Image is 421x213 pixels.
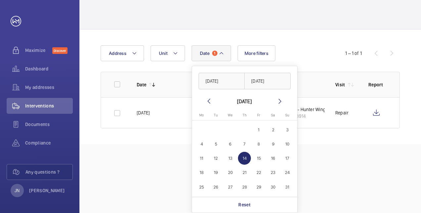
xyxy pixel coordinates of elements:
button: August 17, 2025 [280,151,295,165]
button: August 18, 2025 [195,165,209,180]
button: August 10, 2025 [280,137,295,151]
button: August 4, 2025 [195,137,209,151]
span: More filters [245,51,268,56]
span: 2 [267,123,280,136]
span: 27 [224,181,237,193]
button: August 7, 2025 [237,137,252,151]
span: Address [109,51,126,56]
span: 24 [281,166,294,179]
span: 5 [210,138,222,150]
p: Reset [238,201,251,208]
span: 23 [267,166,280,179]
div: [DATE] [237,97,252,105]
button: August 29, 2025 [252,180,266,194]
button: August 25, 2025 [195,180,209,194]
span: Compliance [25,140,73,146]
p: [DATE] [137,109,150,116]
span: 12 [210,152,222,165]
input: DD/MM/YYYY [244,73,291,89]
span: 14 [238,152,251,165]
span: Discover [52,47,68,54]
span: 8 [252,138,265,150]
button: Unit [151,45,185,61]
p: 43983914 [285,113,337,119]
span: 28 [238,181,251,193]
button: August 1, 2025 [252,123,266,137]
span: Interventions [25,103,73,109]
button: August 21, 2025 [237,165,252,180]
span: 16 [267,152,280,165]
span: 25 [195,181,208,193]
button: August 27, 2025 [223,180,237,194]
span: 29 [252,181,265,193]
span: 22 [252,166,265,179]
span: Unit [159,51,167,56]
span: 19 [210,166,222,179]
button: August 11, 2025 [195,151,209,165]
span: My addresses [25,84,73,91]
span: 15 [252,152,265,165]
span: 13 [224,152,237,165]
button: August 3, 2025 [280,123,295,137]
button: August 14, 2025 [237,151,252,165]
button: August 5, 2025 [209,137,223,151]
button: August 19, 2025 [209,165,223,180]
button: August 24, 2025 [280,165,295,180]
span: 3 [281,123,294,136]
button: August 20, 2025 [223,165,237,180]
span: 4 [195,138,208,150]
span: We [228,113,233,117]
button: August 8, 2025 [252,137,266,151]
span: 21 [238,166,251,179]
button: August 12, 2025 [209,151,223,165]
span: Documents [25,121,73,128]
span: 10 [281,138,294,150]
span: 26 [210,181,222,193]
button: August 15, 2025 [252,151,266,165]
button: August 23, 2025 [266,165,280,180]
button: Date1 [192,45,231,61]
button: August 6, 2025 [223,137,237,151]
span: Su [285,113,289,117]
span: 30 [267,181,280,193]
span: Mo [199,113,204,117]
p: [PERSON_NAME] [29,187,65,194]
span: 17 [281,152,294,165]
span: Maximize [25,47,52,54]
button: August 22, 2025 [252,165,266,180]
span: 6 [224,138,237,150]
span: Any questions ? [25,169,72,175]
span: 1 [252,123,265,136]
button: August 16, 2025 [266,151,280,165]
button: August 28, 2025 [237,180,252,194]
p: JN [15,187,20,194]
span: Sa [271,113,275,117]
p: Date [137,81,146,88]
span: 18 [195,166,208,179]
button: More filters [238,45,275,61]
button: August 9, 2025 [266,137,280,151]
span: 31 [281,181,294,193]
button: August 13, 2025 [223,151,237,165]
button: August 31, 2025 [280,180,295,194]
span: Tu [214,113,218,117]
p: Report [368,81,386,88]
button: August 26, 2025 [209,180,223,194]
span: 9 [267,138,280,150]
span: 1 [212,51,217,56]
span: 11 [195,152,208,165]
p: Lift 18- Hunter Wing (7FL) [285,106,337,113]
span: Fr [257,113,260,117]
button: August 30, 2025 [266,180,280,194]
input: DD/MM/YYYY [199,73,245,89]
div: 1 – 1 of 1 [345,50,362,57]
span: 20 [224,166,237,179]
p: Visit [335,81,345,88]
span: Date [200,51,210,56]
span: 7 [238,138,251,150]
span: Th [243,113,247,117]
button: August 2, 2025 [266,123,280,137]
div: Repair [335,109,349,116]
span: Dashboard [25,65,73,72]
button: Address [101,45,144,61]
